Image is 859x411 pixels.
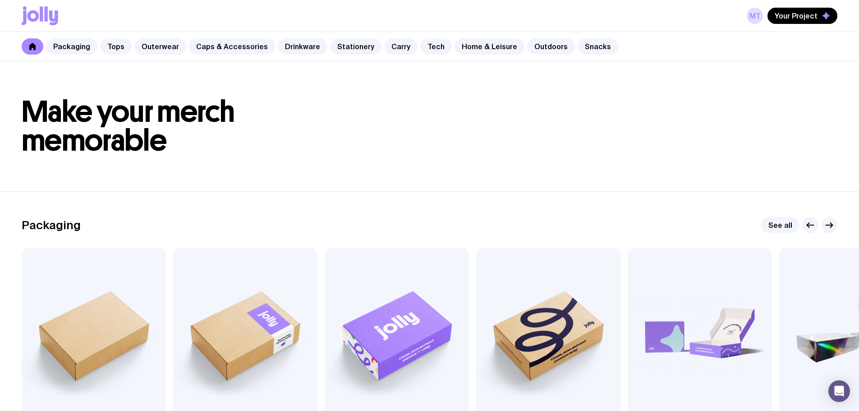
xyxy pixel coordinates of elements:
h2: Packaging [22,218,81,232]
a: Snacks [578,38,618,55]
a: Stationery [330,38,381,55]
a: See all [761,217,799,233]
a: Tech [420,38,452,55]
button: Your Project [767,8,837,24]
span: Make your merch memorable [22,94,235,158]
a: Outdoors [527,38,575,55]
a: Home & Leisure [455,38,524,55]
a: Caps & Accessories [189,38,275,55]
a: Packaging [46,38,97,55]
a: Carry [384,38,418,55]
a: Outerwear [134,38,186,55]
a: MT [747,8,763,24]
a: Tops [100,38,132,55]
span: Your Project [775,11,818,20]
div: Open Intercom Messenger [828,380,850,402]
a: Drinkware [278,38,327,55]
